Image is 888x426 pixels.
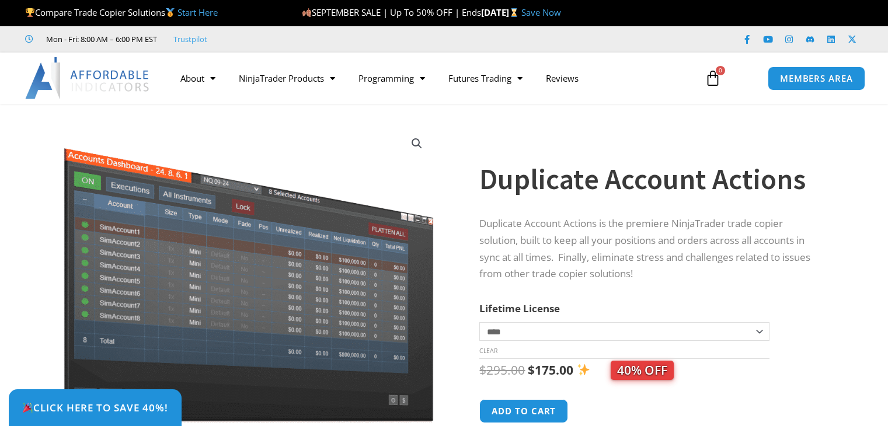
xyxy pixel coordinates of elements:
span: Compare Trade Copier Solutions [25,6,218,18]
img: 🏆 [26,8,34,17]
a: Reviews [534,65,590,92]
img: 🍂 [302,8,311,17]
img: ⌛ [510,8,518,17]
span: MEMBERS AREA [780,74,853,83]
a: Futures Trading [437,65,534,92]
a: NinjaTrader Products [227,65,347,92]
a: Save Now [521,6,561,18]
img: LogoAI | Affordable Indicators – NinjaTrader [25,57,151,99]
a: View full-screen image gallery [406,133,427,154]
span: 0 [716,66,725,75]
h1: Duplicate Account Actions [479,159,820,200]
p: Duplicate Account Actions is the premiere NinjaTrader trade copier solution, built to keep all yo... [479,215,820,283]
img: 🎉 [23,403,33,413]
a: 🎉Click Here to save 40%! [9,389,182,426]
img: ✨ [577,364,590,376]
span: $ [528,362,535,378]
a: 0 [687,61,739,95]
span: SEPTEMBER SALE | Up To 50% OFF | Ends [302,6,481,18]
a: Programming [347,65,437,92]
span: Click Here to save 40%! [22,403,168,413]
a: MEMBERS AREA [768,67,865,90]
span: Mon - Fri: 8:00 AM – 6:00 PM EST [43,32,157,46]
img: Screenshot 2024-08-26 15414455555 [61,124,436,422]
strong: [DATE] [481,6,521,18]
a: Trustpilot [173,32,207,46]
span: $ [479,362,486,378]
span: 40% OFF [611,361,674,380]
label: Lifetime License [479,302,560,315]
img: 🥇 [166,8,175,17]
nav: Menu [169,65,693,92]
a: Start Here [177,6,218,18]
a: Clear options [479,347,497,355]
bdi: 295.00 [479,362,525,378]
a: About [169,65,227,92]
bdi: 175.00 [528,362,573,378]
